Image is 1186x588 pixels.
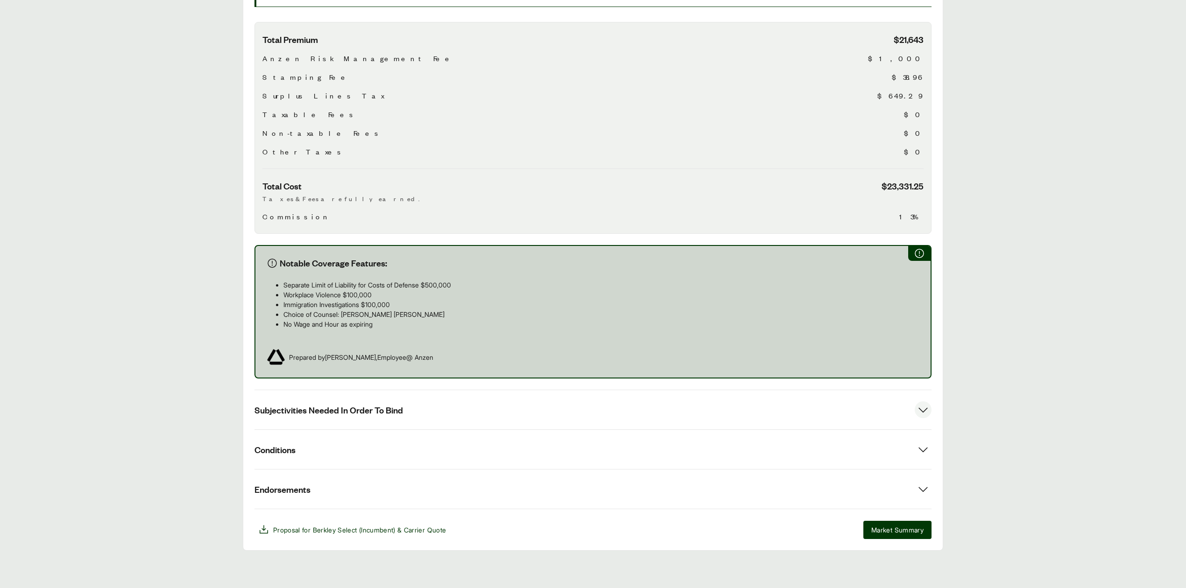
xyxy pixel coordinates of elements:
[254,390,932,429] button: Subjectivities Needed In Order To Bind
[280,257,387,269] span: Notable Coverage Features:
[894,34,924,45] span: $21,643
[283,319,919,329] p: No Wage and Hour as expiring
[262,71,350,83] span: Stamping Fee
[262,109,357,120] span: Taxable Fees
[283,280,919,290] p: Separate Limit of Liability for Costs of Defense $500,000
[283,300,919,309] p: Immigration Investigations $100,000
[892,71,924,83] span: $38.96
[254,520,450,539] button: Proposal for Berkley Select (Incumbent) & Carrier Quote
[262,53,454,64] span: Anzen Risk Management Fee
[283,309,919,319] p: Choice of Counsel: [PERSON_NAME] [PERSON_NAME]
[262,90,384,101] span: Surplus Lines Tax
[313,526,395,534] span: Berkley Select (Incumbent)
[397,526,446,534] span: & Carrier Quote
[262,211,331,222] span: Commission
[262,34,318,45] span: Total Premium
[289,352,433,362] span: Prepared by [PERSON_NAME] , Employee @ Anzen
[262,146,345,157] span: Other Taxes
[882,180,924,192] span: $23,331.25
[262,127,382,139] span: Non-taxable Fees
[254,469,932,509] button: Endorsements
[254,430,932,469] button: Conditions
[254,404,403,416] span: Subjectivities Needed In Order To Bind
[863,521,932,539] button: Market Summary
[254,444,296,455] span: Conditions
[262,194,924,203] p: Taxes & Fees are fully earned.
[254,483,311,495] span: Endorsements
[871,525,924,535] span: Market Summary
[868,53,924,64] span: $1,000
[273,525,446,535] span: Proposal for
[904,127,924,139] span: $0
[904,109,924,120] span: $0
[283,290,919,300] p: Workplace Violence $100,000
[877,90,924,101] span: $649.29
[899,211,924,222] span: 13%
[262,180,302,192] span: Total Cost
[904,146,924,157] span: $0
